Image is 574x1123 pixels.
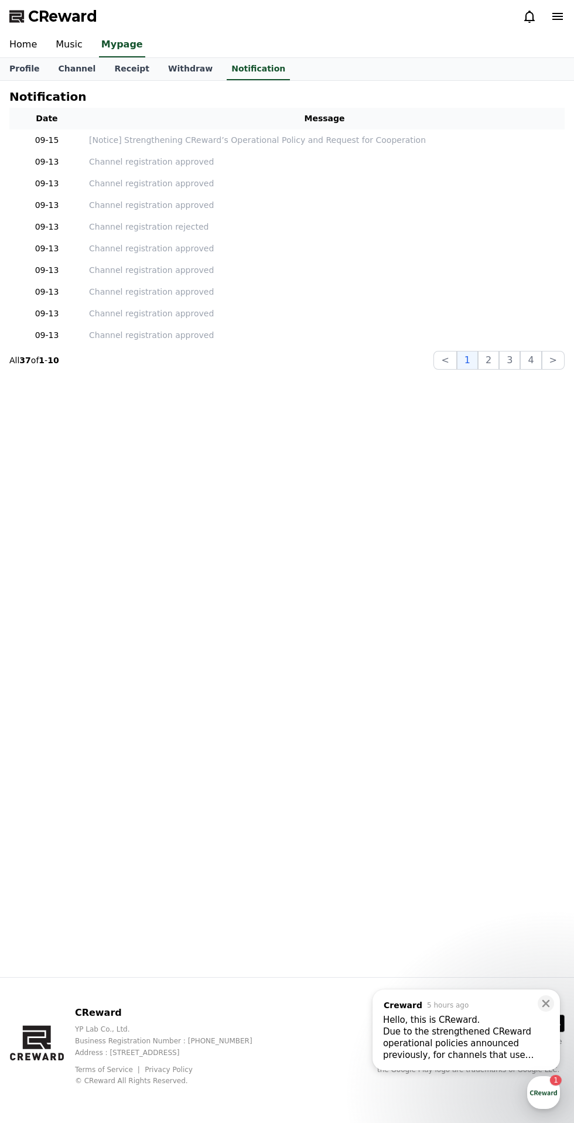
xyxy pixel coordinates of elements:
[75,1048,271,1057] p: Address : [STREET_ADDRESS]
[89,286,560,298] p: Channel registration approved
[433,351,456,370] button: <
[75,1066,142,1074] a: Terms of Service
[145,1066,193,1074] a: Privacy Policy
[89,243,560,255] p: Channel registration approved
[39,356,45,365] strong: 1
[173,389,202,398] span: Settings
[105,58,159,80] a: Receipt
[75,1025,271,1034] p: YP Lab Co., Ltd.
[47,356,59,365] strong: 10
[542,351,565,370] button: >
[457,351,478,370] button: 1
[14,308,80,320] p: 09-13
[478,351,499,370] button: 2
[49,58,105,80] a: Channel
[14,329,80,342] p: 09-13
[89,264,560,277] p: Channel registration approved
[499,351,520,370] button: 3
[14,264,80,277] p: 09-13
[227,58,290,80] a: Notification
[89,199,560,211] p: Channel registration approved
[19,356,30,365] strong: 37
[14,134,80,146] p: 09-15
[46,33,92,57] a: Music
[77,371,151,401] a: 1Messages
[119,371,123,380] span: 1
[4,371,77,401] a: Home
[89,308,560,320] p: Channel registration approved
[89,221,560,233] p: Channel registration rejected
[89,178,560,190] p: Channel registration approved
[14,243,80,255] p: 09-13
[75,1036,271,1046] p: Business Registration Number : [PHONE_NUMBER]
[89,329,560,342] p: Channel registration approved
[89,134,560,146] a: [Notice] Strengthening CReward’s Operational Policy and Request for Cooperation
[14,178,80,190] p: 09-13
[97,390,132,399] span: Messages
[89,156,560,168] p: Channel registration approved
[75,1006,271,1020] p: CReward
[14,286,80,298] p: 09-13
[520,351,541,370] button: 4
[9,7,97,26] a: CReward
[99,33,145,57] a: Mypage
[9,90,86,103] h4: Notification
[9,108,84,129] th: Date
[28,7,97,26] span: CReward
[75,1076,271,1086] p: © CReward All Rights Reserved.
[14,221,80,233] p: 09-13
[151,371,225,401] a: Settings
[30,389,50,398] span: Home
[9,354,59,366] p: All of -
[14,199,80,211] p: 09-13
[84,108,565,129] th: Message
[14,156,80,168] p: 09-13
[159,58,222,80] a: Withdraw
